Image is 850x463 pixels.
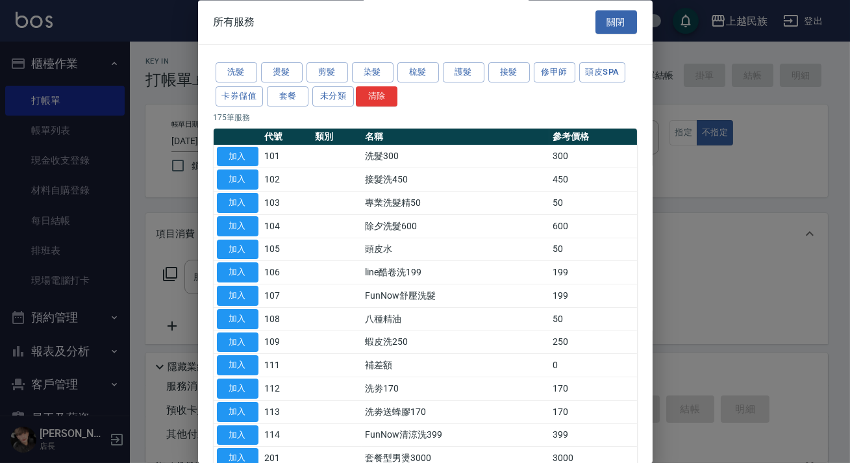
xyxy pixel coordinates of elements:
td: 103 [262,192,312,215]
button: 加入 [217,332,258,353]
td: 170 [549,377,636,401]
button: 加入 [217,356,258,376]
td: 170 [549,401,636,424]
button: 頭皮SPA [579,63,626,83]
span: 所有服務 [214,16,255,29]
td: 111 [262,354,312,377]
td: 除夕洗髮600 [362,215,549,238]
th: 名稱 [362,129,549,145]
td: 專業洗髮精50 [362,192,549,215]
button: 套餐 [267,86,308,106]
button: 加入 [217,379,258,399]
button: 修甲師 [534,63,575,83]
button: 燙髮 [261,63,303,83]
button: 護髮 [443,63,484,83]
button: 染髮 [352,63,394,83]
td: 50 [549,192,636,215]
button: 加入 [217,309,258,329]
td: 50 [549,308,636,331]
td: 101 [262,145,312,169]
td: 洗劵170 [362,377,549,401]
button: 關閉 [595,10,637,34]
td: 109 [262,331,312,355]
button: 加入 [217,240,258,260]
td: 0 [549,354,636,377]
td: 250 [549,331,636,355]
td: 107 [262,284,312,308]
td: 102 [262,168,312,192]
button: 接髮 [488,63,530,83]
td: 106 [262,261,312,284]
button: 加入 [217,425,258,445]
td: FunNow清涼洗399 [362,424,549,447]
th: 代號 [262,129,312,145]
th: 參考價格 [549,129,636,145]
td: 112 [262,377,312,401]
button: 卡券儲值 [216,86,264,106]
td: 199 [549,284,636,308]
td: 洗劵送蜂膠170 [362,401,549,424]
button: 加入 [217,147,258,167]
td: 450 [549,168,636,192]
td: 洗髮300 [362,145,549,169]
button: 梳髮 [397,63,439,83]
td: 補差額 [362,354,549,377]
td: 399 [549,424,636,447]
button: 加入 [217,286,258,307]
button: 加入 [217,216,258,236]
td: 頭皮水 [362,238,549,262]
button: 加入 [217,170,258,190]
td: 114 [262,424,312,447]
button: 加入 [217,402,258,422]
td: 199 [549,261,636,284]
td: 300 [549,145,636,169]
td: 50 [549,238,636,262]
td: line酷卷洗199 [362,261,549,284]
button: 洗髮 [216,63,257,83]
td: 600 [549,215,636,238]
td: 接髮洗450 [362,168,549,192]
td: 108 [262,308,312,331]
button: 清除 [356,86,397,106]
th: 類別 [312,129,362,145]
td: 105 [262,238,312,262]
button: 加入 [217,263,258,283]
td: FunNow舒壓洗髮 [362,284,549,308]
td: 蝦皮洗250 [362,331,549,355]
button: 未分類 [312,86,354,106]
td: 八種精油 [362,308,549,331]
td: 104 [262,215,312,238]
p: 175 筆服務 [214,112,637,123]
button: 剪髮 [306,63,348,83]
td: 113 [262,401,312,424]
button: 加入 [217,194,258,214]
